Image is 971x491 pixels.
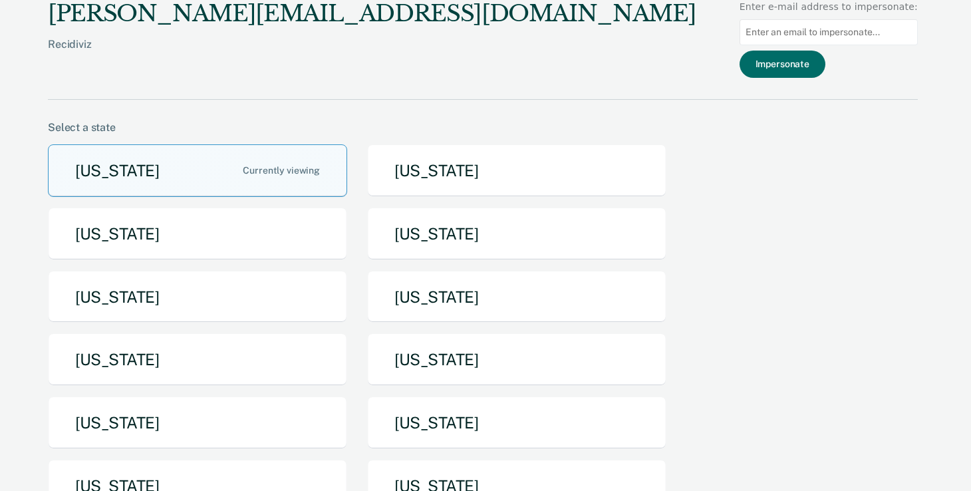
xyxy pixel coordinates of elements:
[48,271,347,323] button: [US_STATE]
[367,333,666,386] button: [US_STATE]
[48,397,347,449] button: [US_STATE]
[48,38,696,72] div: Recidiviz
[48,121,918,134] div: Select a state
[367,271,666,323] button: [US_STATE]
[740,51,825,78] button: Impersonate
[48,208,347,260] button: [US_STATE]
[367,144,666,197] button: [US_STATE]
[48,333,347,386] button: [US_STATE]
[48,144,347,197] button: [US_STATE]
[367,397,666,449] button: [US_STATE]
[367,208,666,260] button: [US_STATE]
[740,19,918,45] input: Enter an email to impersonate...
